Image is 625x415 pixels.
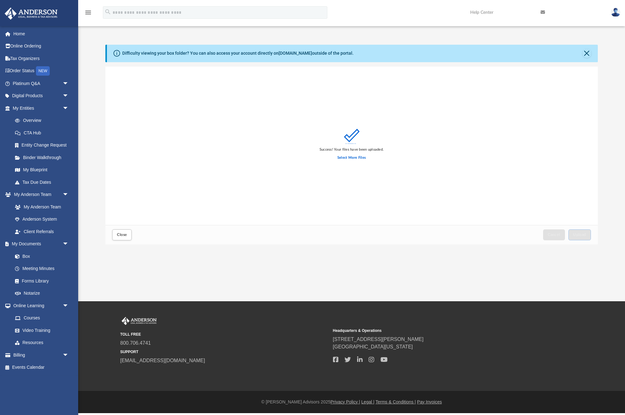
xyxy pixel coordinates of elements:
[120,340,151,346] a: 800.706.4741
[63,77,75,90] span: arrow_drop_down
[9,127,78,139] a: CTA Hub
[4,349,78,361] a: Billingarrow_drop_down
[63,90,75,102] span: arrow_drop_down
[582,49,591,58] button: Close
[4,52,78,65] a: Tax Organizers
[9,164,75,176] a: My Blueprint
[4,65,78,77] a: Order StatusNEW
[4,102,78,114] a: My Entitiesarrow_drop_down
[9,262,75,275] a: Meeting Minutes
[9,324,72,337] a: Video Training
[9,337,75,349] a: Resources
[4,27,78,40] a: Home
[333,344,413,349] a: [GEOGRAPHIC_DATA][US_STATE]
[105,67,597,225] div: grid
[117,233,127,237] span: Close
[112,229,132,240] button: Close
[548,233,560,237] span: Cancel
[105,67,597,244] div: Upload
[611,8,620,17] img: User Pic
[333,328,541,333] small: Headquarters & Operations
[333,337,424,342] a: [STREET_ADDRESS][PERSON_NAME]
[36,66,50,76] div: NEW
[63,188,75,201] span: arrow_drop_down
[9,287,75,300] a: Notarize
[120,332,329,337] small: TOLL FREE
[9,275,72,287] a: Forms Library
[417,399,442,404] a: Pay Invoices
[337,155,366,161] label: Select More Files
[120,349,329,355] small: SUPPORT
[9,213,75,226] a: Anderson System
[568,229,591,240] button: Upload
[63,238,75,251] span: arrow_drop_down
[330,399,360,404] a: Privacy Policy |
[84,12,92,16] a: menu
[9,201,72,213] a: My Anderson Team
[63,299,75,312] span: arrow_drop_down
[9,225,75,238] a: Client Referrals
[9,139,78,152] a: Entity Change Request
[361,399,375,404] a: Legal |
[9,176,78,188] a: Tax Due Dates
[4,77,78,90] a: Platinum Q&Aarrow_drop_down
[9,151,78,164] a: Binder Walkthrough
[573,233,586,237] span: Upload
[4,238,75,250] a: My Documentsarrow_drop_down
[120,317,158,325] img: Anderson Advisors Platinum Portal
[104,8,111,15] i: search
[63,102,75,115] span: arrow_drop_down
[4,90,78,102] a: Digital Productsarrow_drop_down
[120,358,205,363] a: [EMAIL_ADDRESS][DOMAIN_NAME]
[279,51,312,56] a: [DOMAIN_NAME]
[4,361,78,374] a: Events Calendar
[4,299,75,312] a: Online Learningarrow_drop_down
[376,399,416,404] a: Terms & Conditions |
[4,40,78,52] a: Online Ordering
[63,349,75,362] span: arrow_drop_down
[3,7,59,20] img: Anderson Advisors Platinum Portal
[9,114,78,127] a: Overview
[4,188,75,201] a: My Anderson Teamarrow_drop_down
[9,312,75,324] a: Courses
[543,229,565,240] button: Cancel
[78,399,625,405] div: © [PERSON_NAME] Advisors 2025
[122,50,354,57] div: Difficulty viewing your box folder? You can also access your account directly on outside of the p...
[9,250,72,262] a: Box
[84,9,92,16] i: menu
[320,147,384,152] div: Success! Your files have been uploaded.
